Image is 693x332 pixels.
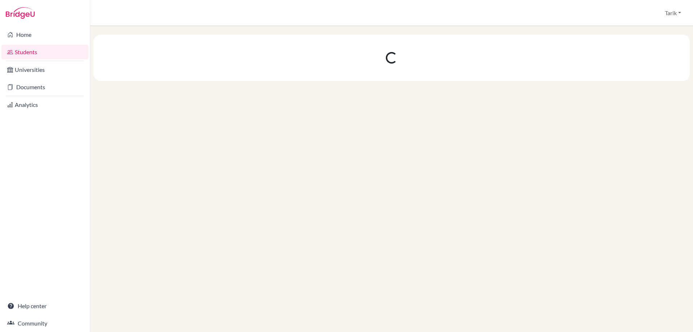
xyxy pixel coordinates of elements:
[1,45,88,59] a: Students
[1,27,88,42] a: Home
[1,98,88,112] a: Analytics
[6,7,35,19] img: Bridge-U
[1,62,88,77] a: Universities
[662,6,684,20] button: Tarik
[1,316,88,331] a: Community
[1,80,88,94] a: Documents
[1,299,88,313] a: Help center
